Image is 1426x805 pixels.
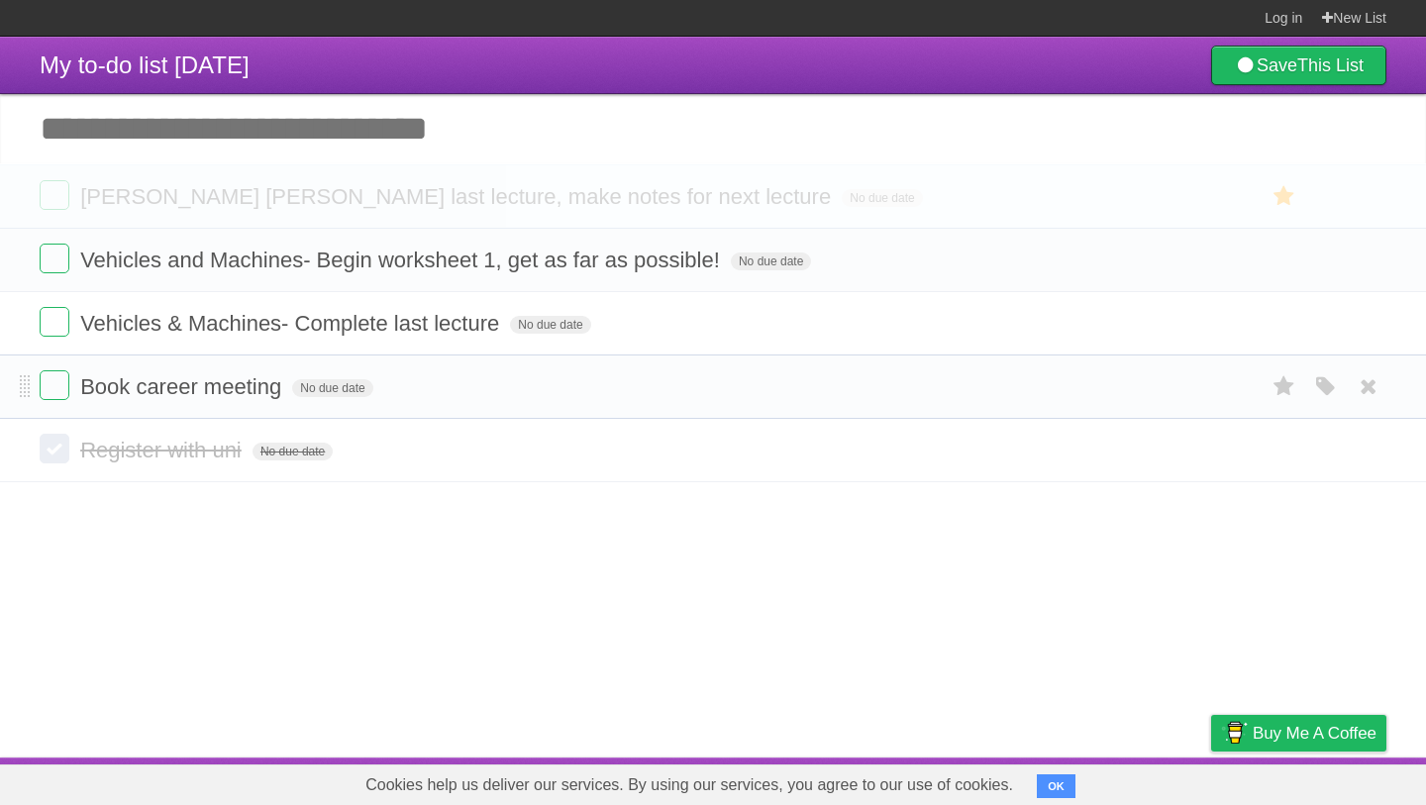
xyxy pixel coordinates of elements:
label: Done [40,244,69,273]
span: Buy me a coffee [1253,716,1376,751]
a: Terms [1118,762,1162,800]
span: Book career meeting [80,374,286,399]
a: About [948,762,989,800]
span: Vehicles & Machines- Complete last lecture [80,311,504,336]
button: OK [1037,774,1075,798]
label: Star task [1266,370,1303,403]
span: Cookies help us deliver our services. By using our services, you agree to our use of cookies. [346,765,1033,805]
label: Done [40,434,69,463]
label: Done [40,180,69,210]
span: No due date [510,316,590,334]
a: Privacy [1185,762,1237,800]
a: SaveThis List [1211,46,1386,85]
span: No due date [731,252,811,270]
img: Buy me a coffee [1221,716,1248,750]
label: Done [40,307,69,337]
span: Register with uni [80,438,247,462]
span: [PERSON_NAME] [PERSON_NAME] last lecture, make notes for next lecture [80,184,836,209]
span: No due date [292,379,372,397]
a: Developers [1013,762,1093,800]
label: Star task [1266,180,1303,213]
b: This List [1297,55,1364,75]
a: Buy me a coffee [1211,715,1386,752]
a: Suggest a feature [1262,762,1386,800]
span: My to-do list [DATE] [40,51,250,78]
span: No due date [842,189,922,207]
label: Done [40,370,69,400]
span: Vehicles and Machines- Begin worksheet 1, get as far as possible! [80,248,725,272]
span: No due date [253,443,333,460]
